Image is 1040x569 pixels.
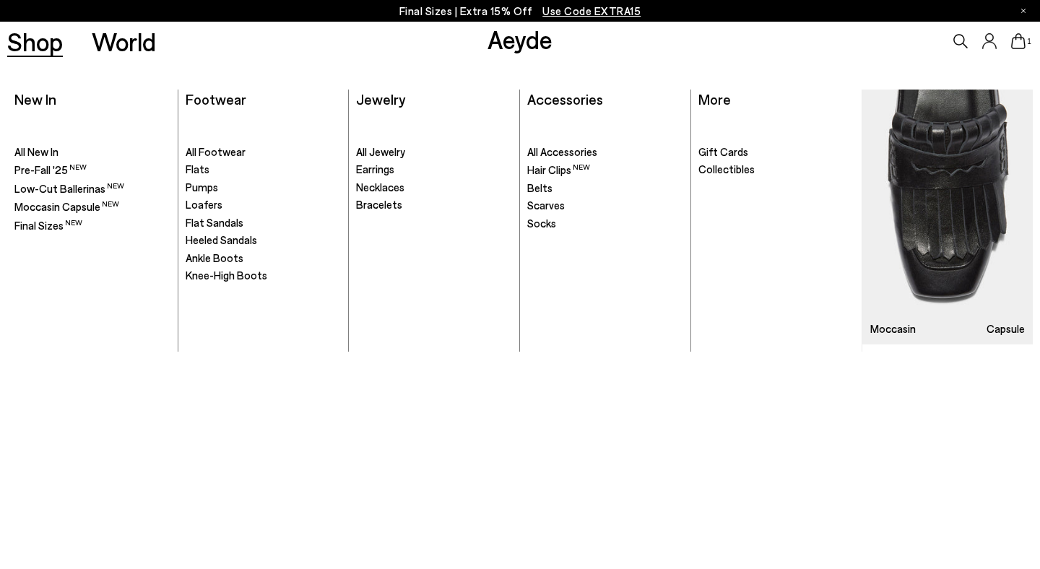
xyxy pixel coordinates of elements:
[186,162,209,175] span: Flats
[356,198,402,211] span: Bracelets
[92,29,156,54] a: World
[356,162,394,175] span: Earrings
[186,233,257,246] span: Heeled Sandals
[356,181,512,195] a: Necklaces
[186,269,267,282] span: Knee-High Boots
[698,145,748,158] span: Gift Cards
[698,90,731,108] a: More
[698,162,755,175] span: Collectibles
[527,181,552,194] span: Belts
[356,181,404,194] span: Necklaces
[527,145,597,158] span: All Accessories
[527,163,590,176] span: Hair Clips
[987,323,1025,334] h3: Capsule
[186,145,246,158] span: All Footwear
[186,216,243,229] span: Flat Sandals
[527,217,556,230] span: Socks
[14,162,170,178] a: Pre-Fall '25
[862,90,1033,344] img: Mobile_e6eede4d-78b8-4bd1-ae2a-4197e375e133_900x.jpg
[14,181,170,196] a: Low-Cut Ballerinas
[527,145,683,160] a: All Accessories
[698,145,855,160] a: Gift Cards
[356,145,512,160] a: All Jewelry
[527,181,683,196] a: Belts
[14,199,170,214] a: Moccasin Capsule
[7,29,63,54] a: Shop
[356,162,512,177] a: Earrings
[1026,38,1033,45] span: 1
[527,162,683,178] a: Hair Clips
[186,198,222,211] span: Loafers
[14,219,82,232] span: Final Sizes
[862,90,1033,344] a: Moccasin Capsule
[186,162,342,177] a: Flats
[186,198,342,212] a: Loafers
[14,145,58,158] span: All New In
[356,90,405,108] a: Jewelry
[487,24,552,54] a: Aeyde
[356,145,405,158] span: All Jewelry
[527,217,683,231] a: Socks
[698,162,855,177] a: Collectibles
[186,251,243,264] span: Ankle Boots
[14,145,170,160] a: All New In
[1011,33,1026,49] a: 1
[14,218,170,233] a: Final Sizes
[14,182,124,195] span: Low-Cut Ballerinas
[186,269,342,283] a: Knee-High Boots
[399,2,641,20] p: Final Sizes | Extra 15% Off
[186,145,342,160] a: All Footwear
[870,323,916,334] h3: Moccasin
[186,216,342,230] a: Flat Sandals
[186,90,246,108] a: Footwear
[186,233,342,248] a: Heeled Sandals
[14,90,56,108] a: New In
[14,163,87,176] span: Pre-Fall '25
[542,4,641,17] span: Navigate to /collections/ss25-final-sizes
[186,251,342,266] a: Ankle Boots
[14,200,119,213] span: Moccasin Capsule
[527,199,683,213] a: Scarves
[186,181,218,194] span: Pumps
[356,198,512,212] a: Bracelets
[186,181,342,195] a: Pumps
[527,90,603,108] a: Accessories
[527,199,565,212] span: Scarves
